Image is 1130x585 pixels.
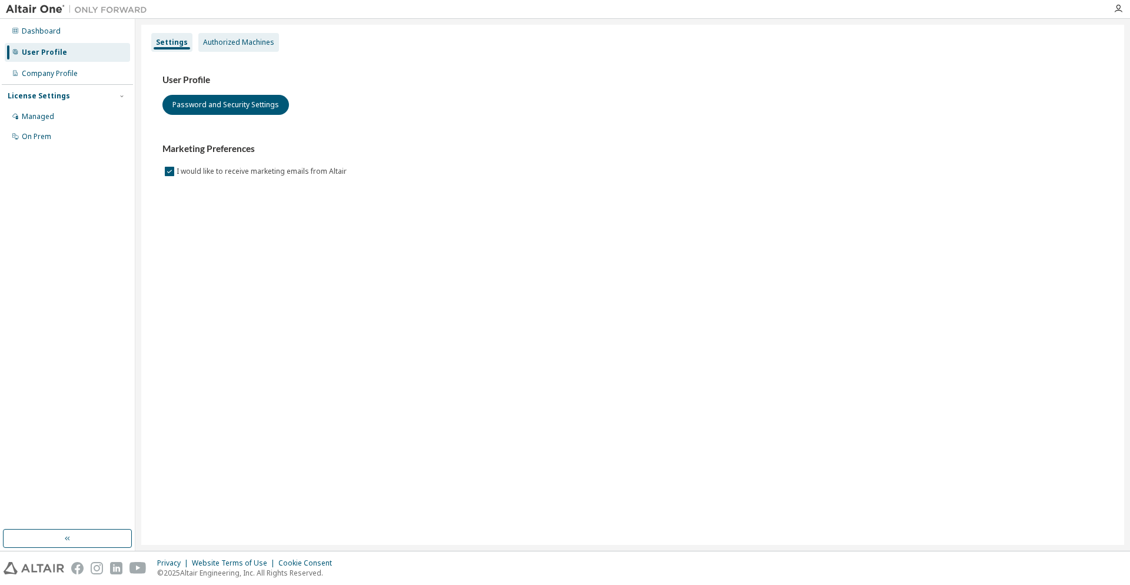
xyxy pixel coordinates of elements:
button: Password and Security Settings [162,95,289,115]
img: youtube.svg [129,562,147,574]
div: On Prem [22,132,51,141]
img: instagram.svg [91,562,103,574]
label: I would like to receive marketing emails from Altair [177,164,349,179]
img: facebook.svg [71,562,84,574]
div: Dashboard [22,27,61,36]
div: Website Terms of Use [192,558,278,568]
div: User Profile [22,48,67,57]
img: linkedin.svg [110,562,122,574]
div: Privacy [157,558,192,568]
img: altair_logo.svg [4,562,64,574]
h3: Marketing Preferences [162,143,1103,155]
div: Company Profile [22,69,78,78]
div: Settings [156,38,188,47]
div: License Settings [8,91,70,101]
h3: User Profile [162,74,1103,86]
div: Authorized Machines [203,38,274,47]
img: Altair One [6,4,153,15]
p: © 2025 Altair Engineering, Inc. All Rights Reserved. [157,568,339,578]
div: Cookie Consent [278,558,339,568]
div: Managed [22,112,54,121]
